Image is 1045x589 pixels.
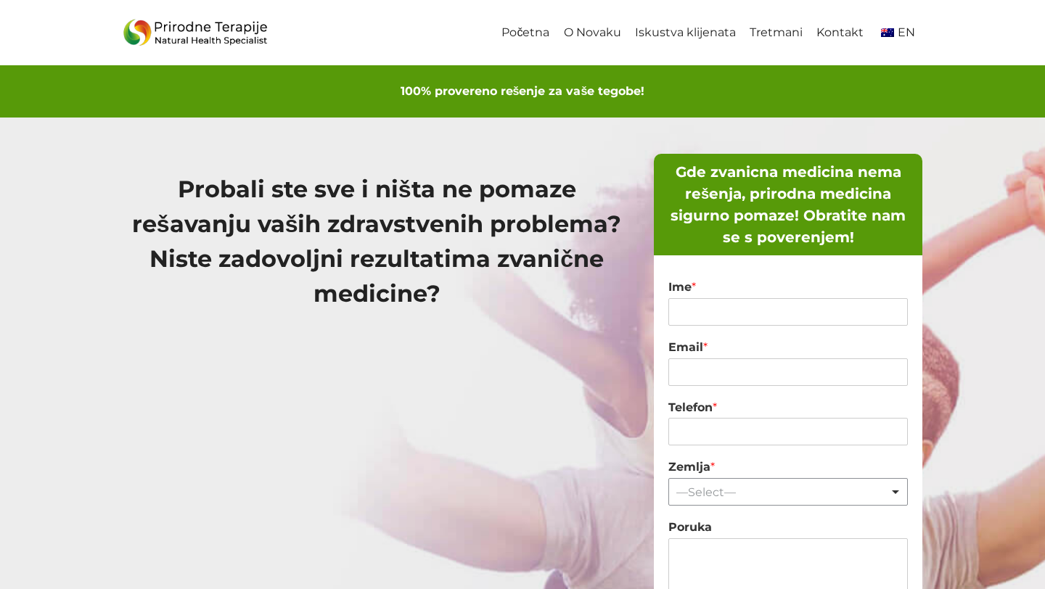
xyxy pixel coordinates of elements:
[810,17,871,49] a: Kontakt
[17,83,1028,100] h6: 100% provereno rešenje za vaše tegobe!
[871,17,922,49] a: en_AUEN
[495,17,922,49] nav: Primary Navigation
[742,17,809,49] a: Tretmani
[881,28,894,37] img: English
[495,17,557,49] a: Početna
[668,340,908,355] label: Email
[668,460,908,475] label: Zemlja
[668,520,908,535] label: Poruka
[123,15,268,51] img: Prirodne_Terapije_Logo - Prirodne Terapije
[123,172,631,311] h1: Probali ste sve i ništa ne pomaze rešavanju vaših zdravstvenih problema? Niste zadovoljni rezulta...
[661,161,915,248] h5: Gde zvanicna medicina nema rešenja, prirodna medicina sigurno pomaze! Obratite nam se s poverenjem!
[557,17,628,49] a: O Novaku
[898,25,915,39] span: EN
[628,17,742,49] a: Iskustva klijenata
[668,280,908,295] label: Ime
[676,485,891,499] div: —Select—
[668,400,908,416] label: Telefon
